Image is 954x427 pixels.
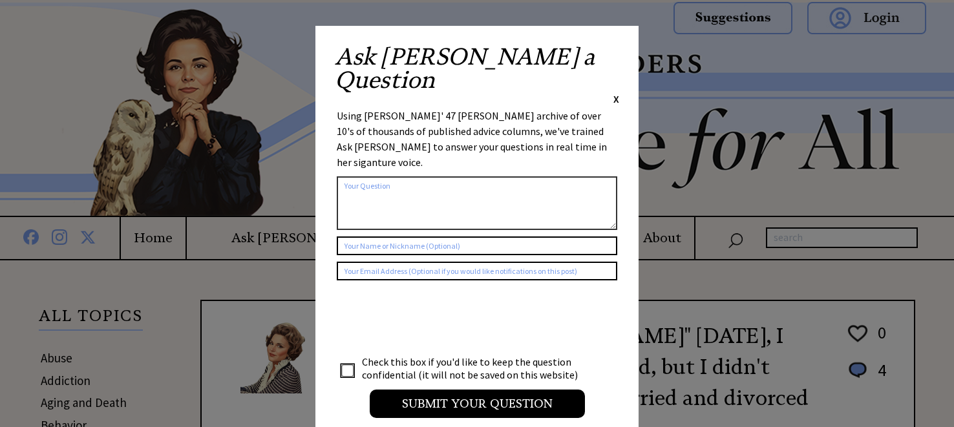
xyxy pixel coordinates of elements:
h2: Ask [PERSON_NAME] a Question [335,45,619,92]
input: Submit your Question [370,390,585,418]
iframe: reCAPTCHA [337,293,533,344]
input: Your Email Address (Optional if you would like notifications on this post) [337,262,617,280]
input: Your Name or Nickname (Optional) [337,236,617,255]
div: Using [PERSON_NAME]' 47 [PERSON_NAME] archive of over 10's of thousands of published advice colum... [337,108,617,170]
span: X [613,92,619,105]
td: Check this box if you'd like to keep the question confidential (it will not be saved on this webs... [361,355,590,382]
